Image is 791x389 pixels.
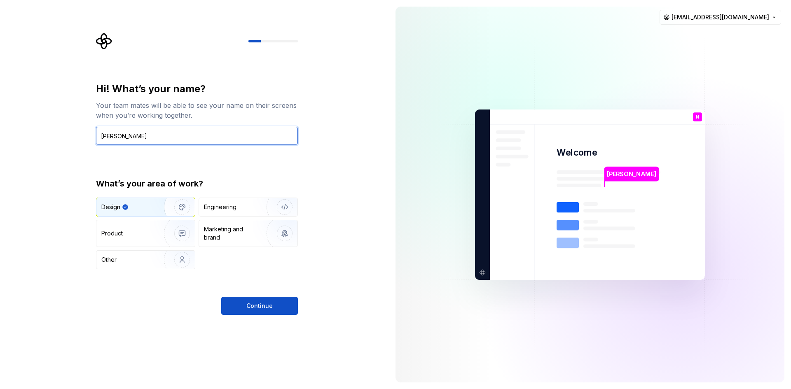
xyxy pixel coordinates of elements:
[696,114,699,119] p: N
[221,297,298,315] button: Continue
[204,225,260,242] div: Marketing and brand
[246,302,273,310] span: Continue
[96,100,298,120] div: Your team mates will be able to see your name on their screens when you’re working together.
[101,203,120,211] div: Design
[660,10,781,25] button: [EMAIL_ADDRESS][DOMAIN_NAME]
[96,127,298,145] input: Han Solo
[96,33,112,49] svg: Supernova Logo
[204,203,236,211] div: Engineering
[607,169,656,178] p: [PERSON_NAME]
[672,13,769,21] span: [EMAIL_ADDRESS][DOMAIN_NAME]
[101,229,123,238] div: Product
[101,256,117,264] div: Other
[557,147,597,158] p: Welcome
[96,82,298,96] div: Hi! What’s your name?
[96,178,298,189] div: What’s your area of work?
